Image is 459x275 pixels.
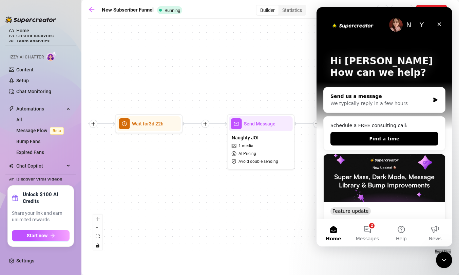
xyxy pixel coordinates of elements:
[238,158,278,165] span: Avoid double sending
[238,143,253,149] span: 1 media
[16,103,64,114] span: Automations
[88,6,95,13] span: arrow-left
[12,230,70,241] button: Start nowarrow-right
[119,118,130,129] span: clock-circle
[9,164,13,168] img: Chat Copilot
[256,5,306,16] div: segmented control
[203,121,208,126] span: plus
[16,150,44,155] a: Expired Fans
[93,223,102,232] button: zoom out
[5,16,56,23] img: logo-BBDzfeDw.svg
[16,160,64,171] span: Chat Copilot
[102,7,154,13] strong: New Subscriber Funnel
[416,5,447,16] button: Pause
[232,134,259,141] span: Naughty JOI
[436,252,452,268] iframe: Intercom live chat
[88,6,98,14] a: arrow-left
[132,120,164,127] span: Wait for 3d 22h
[9,106,14,111] span: thunderbolt
[16,78,29,83] a: Setup
[93,214,102,250] div: React Flow controls
[391,5,413,16] button: Save Flow
[16,28,29,33] a: Home
[9,229,24,234] span: Home
[238,151,256,157] span: AI Pricing
[68,212,102,239] button: Help
[7,147,129,240] div: Super Mass, Dark Mode, Message Library & Bump ImprovementsFeature update
[232,151,237,156] span: dollar
[79,229,90,234] span: Help
[93,241,102,250] button: toggle interactivity
[279,5,306,15] div: Statistics
[34,212,68,239] button: Messages
[91,121,96,126] span: plus
[9,54,44,61] span: Izzy AI Chatter
[435,250,451,253] a: React Flow attribution
[227,114,295,170] div: mailSend MessageNaughty JOIpicture1 mediadollarAI Pricingsafety-certificateAvoid double sending
[317,7,452,246] iframe: Intercom live chat
[16,258,34,263] a: Settings
[46,51,57,61] img: AI Chatter
[16,30,71,41] a: Creator Analytics
[102,212,136,239] button: News
[16,139,40,144] a: Bump Fans
[112,229,125,234] span: News
[115,114,183,133] div: clock-circleWait for3d 22h
[377,5,388,16] button: Open Exit Rules
[232,143,237,148] span: picture
[7,147,129,195] img: Super Mass, Dark Mode, Message Library & Bump Improvements
[14,200,54,208] div: Feature update
[39,229,63,234] span: Messages
[50,233,55,238] span: arrow-right
[12,194,19,201] span: gift
[93,232,102,241] button: fit view
[16,128,66,133] a: Message FlowBeta
[231,118,242,129] span: mail
[232,159,237,164] span: safety-certificate
[256,5,279,15] div: Builder
[117,11,129,23] div: Close
[244,120,275,127] span: Send Message
[16,176,62,182] a: Discover Viral Videos
[16,89,51,94] a: Chat Monitoring
[165,8,180,13] span: Running
[27,233,47,238] span: Start now
[50,127,64,135] span: Beta
[16,67,34,72] a: Content
[16,38,50,44] a: Team Analytics
[12,210,70,223] span: Share your link and earn unlimited rewards
[16,117,22,122] a: All
[23,191,70,205] strong: Unlock $100 AI Credits
[315,121,320,126] span: plus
